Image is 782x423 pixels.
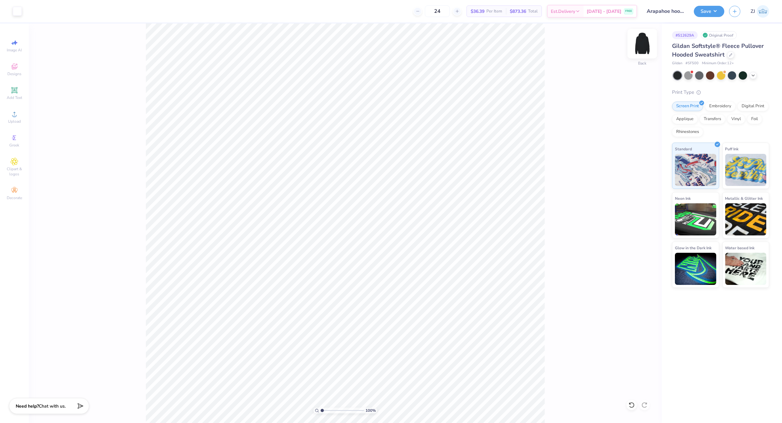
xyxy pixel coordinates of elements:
[625,9,632,13] span: FREE
[7,95,22,100] span: Add Text
[366,408,376,413] span: 100 %
[675,154,716,186] img: Standard
[587,8,621,15] span: [DATE] - [DATE]
[725,195,763,202] span: Metallic & Glitter Ink
[694,6,724,17] button: Save
[629,31,655,57] img: Back
[757,5,769,18] img: Zhor Junavee Antocan
[737,101,769,111] div: Digital Print
[725,244,755,251] span: Water based Ink
[751,5,769,18] a: ZJ
[675,145,692,152] span: Standard
[10,143,20,148] span: Greek
[702,61,734,66] span: Minimum Order: 12 +
[638,61,646,66] div: Back
[725,253,767,285] img: Water based Ink
[751,8,755,15] span: ZJ
[725,145,739,152] span: Puff Ink
[675,244,711,251] span: Glow in the Dark Ink
[675,203,716,235] img: Neon Ink
[39,403,66,409] span: Chat with us.
[510,8,526,15] span: $873.36
[672,61,682,66] span: Gildan
[486,8,502,15] span: Per Item
[3,166,26,177] span: Clipart & logos
[471,8,484,15] span: $36.39
[642,5,689,18] input: Untitled Design
[7,48,22,53] span: Image AI
[7,71,21,76] span: Designs
[528,8,538,15] span: Total
[672,114,698,124] div: Applique
[701,31,737,39] div: Original Proof
[7,195,22,200] span: Decorate
[672,89,769,96] div: Print Type
[672,127,703,137] div: Rhinestones
[551,8,575,15] span: Est. Delivery
[727,114,745,124] div: Vinyl
[8,119,21,124] span: Upload
[725,203,767,235] img: Metallic & Glitter Ink
[675,253,716,285] img: Glow in the Dark Ink
[675,195,691,202] span: Neon Ink
[685,61,699,66] span: # SF500
[16,403,39,409] strong: Need help?
[705,101,736,111] div: Embroidery
[672,31,698,39] div: # 512629A
[672,101,703,111] div: Screen Print
[725,154,767,186] img: Puff Ink
[672,42,764,58] span: Gildan Softstyle® Fleece Pullover Hooded Sweatshirt
[425,5,450,17] input: – –
[700,114,725,124] div: Transfers
[747,114,762,124] div: Foil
